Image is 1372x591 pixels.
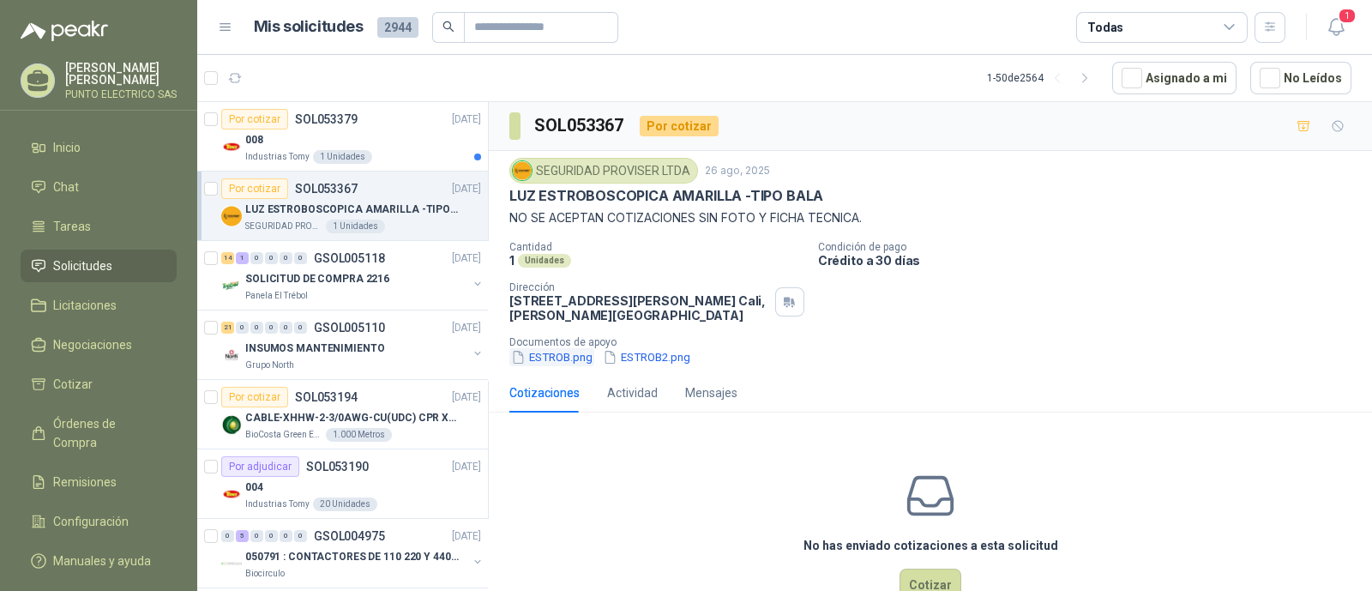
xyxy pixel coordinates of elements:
p: NO SE ACEPTAN COTIZACIONES SIN FOTO Y FICHA TECNICA. [509,208,1351,227]
p: 004 [245,479,263,496]
p: Industrias Tomy [245,150,310,164]
div: SEGURIDAD PROVISER LTDA [509,158,698,184]
a: Remisiones [21,466,177,498]
div: 21 [221,322,234,334]
span: Cotizar [53,375,93,394]
img: Company Logo [221,484,242,504]
div: 0 [250,322,263,334]
div: 0 [265,322,278,334]
div: 0 [280,322,292,334]
p: Condición de pago [818,241,1365,253]
p: 008 [245,132,263,148]
div: 0 [265,530,278,542]
div: 0 [250,252,263,264]
a: Órdenes de Compra [21,407,177,459]
p: CABLE-XHHW-2-3/0AWG-CU(UDC) CPR XLPE FR [245,410,459,426]
div: 0 [294,530,307,542]
a: Solicitudes [21,250,177,282]
div: 1 Unidades [326,220,385,233]
div: Por cotizar [221,109,288,130]
span: Órdenes de Compra [53,414,160,452]
span: Inicio [53,138,81,157]
div: 5 [236,530,249,542]
button: No Leídos [1250,62,1351,94]
p: 050791 : CONTACTORES DE 110 220 Y 440 V [245,549,459,565]
img: Company Logo [221,553,242,574]
img: Company Logo [221,136,242,157]
p: [DATE] [452,181,481,197]
div: 0 [294,252,307,264]
p: SEGURIDAD PROVISER LTDA [245,220,322,233]
p: GSOL005118 [314,252,385,264]
button: 1 [1321,12,1351,43]
div: Cotizaciones [509,383,580,402]
p: Crédito a 30 días [818,253,1365,268]
p: Dirección [509,281,768,293]
p: [PERSON_NAME] [PERSON_NAME] [65,62,177,86]
span: Licitaciones [53,296,117,315]
span: 1 [1338,8,1357,24]
div: 1.000 Metros [326,428,392,442]
div: Actividad [607,383,658,402]
button: ESTROB.png [509,348,594,366]
span: Solicitudes [53,256,112,275]
p: [DATE] [452,389,481,406]
div: Unidades [518,254,571,268]
a: Por cotizarSOL053367[DATE] Company LogoLUZ ESTROBOSCOPICA AMARILLA -TIPO BALASEGURIDAD PROVISER L... [197,172,488,241]
a: Inicio [21,131,177,164]
p: SOL053190 [306,461,369,473]
a: Configuración [21,505,177,538]
p: BioCosta Green Energy S.A.S [245,428,322,442]
div: 0 [294,322,307,334]
div: 20 Unidades [313,498,377,511]
a: Licitaciones [21,289,177,322]
a: Negociaciones [21,329,177,361]
p: GSOL004975 [314,530,385,542]
a: Cotizar [21,368,177,401]
div: Por cotizar [221,178,288,199]
p: Grupo North [245,359,294,372]
img: Company Logo [221,275,242,296]
p: Documentos de apoyo [509,336,1365,348]
button: ESTROB2.png [601,348,692,366]
p: Cantidad [509,241,804,253]
div: 1 [236,252,249,264]
p: SOL053367 [295,183,358,195]
div: 1 Unidades [313,150,372,164]
a: Chat [21,171,177,203]
p: SOL053194 [295,391,358,403]
p: LUZ ESTROBOSCOPICA AMARILLA -TIPO BALA [509,187,823,205]
p: 1 [509,253,514,268]
a: 0 5 0 0 0 0 GSOL004975[DATE] Company Logo050791 : CONTACTORES DE 110 220 Y 440 VBiocirculo [221,526,484,581]
div: Por cotizar [640,116,719,136]
p: SOLICITUD DE COMPRA 2216 [245,271,389,287]
p: GSOL005110 [314,322,385,334]
h3: SOL053367 [534,112,626,139]
div: 14 [221,252,234,264]
img: Company Logo [221,206,242,226]
p: [STREET_ADDRESS][PERSON_NAME] Cali , [PERSON_NAME][GEOGRAPHIC_DATA] [509,293,768,323]
div: Todas [1087,18,1123,37]
div: Por cotizar [221,387,288,407]
p: LUZ ESTROBOSCOPICA AMARILLA -TIPO BALA [245,202,459,218]
div: 0 [280,252,292,264]
a: Por adjudicarSOL053190[DATE] Company Logo004Industrias Tomy20 Unidades [197,449,488,519]
p: 26 ago, 2025 [705,163,770,179]
p: [DATE] [452,459,481,475]
div: 0 [221,530,234,542]
img: Company Logo [513,161,532,180]
a: Manuales y ayuda [21,545,177,577]
img: Logo peakr [21,21,108,41]
p: PUNTO ELECTRICO SAS [65,89,177,100]
p: Panela El Trébol [245,289,308,303]
a: 14 1 0 0 0 0 GSOL005118[DATE] Company LogoSOLICITUD DE COMPRA 2216Panela El Trébol [221,248,484,303]
p: [DATE] [452,320,481,336]
span: Manuales y ayuda [53,552,151,570]
span: search [442,21,454,33]
span: Configuración [53,512,129,531]
p: [DATE] [452,528,481,545]
p: INSUMOS MANTENIMIENTO [245,341,384,357]
div: Por adjudicar [221,456,299,477]
p: [DATE] [452,250,481,267]
p: Biocirculo [245,567,285,581]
